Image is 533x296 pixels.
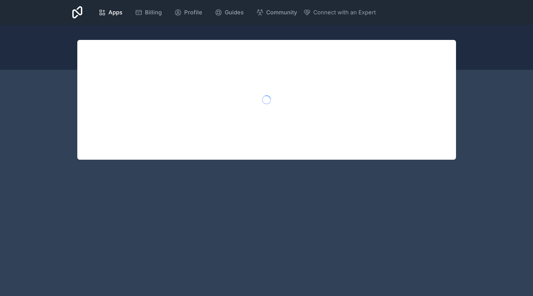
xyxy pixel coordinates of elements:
span: Connect with an Expert [313,8,376,17]
a: Community [251,6,302,19]
span: Profile [184,8,202,17]
a: Billing [130,6,167,19]
button: Connect with an Expert [303,8,376,17]
a: Apps [94,6,127,19]
a: Guides [210,6,249,19]
span: Apps [108,8,122,17]
span: Community [266,8,297,17]
span: Guides [225,8,244,17]
span: Billing [145,8,162,17]
a: Profile [169,6,207,19]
